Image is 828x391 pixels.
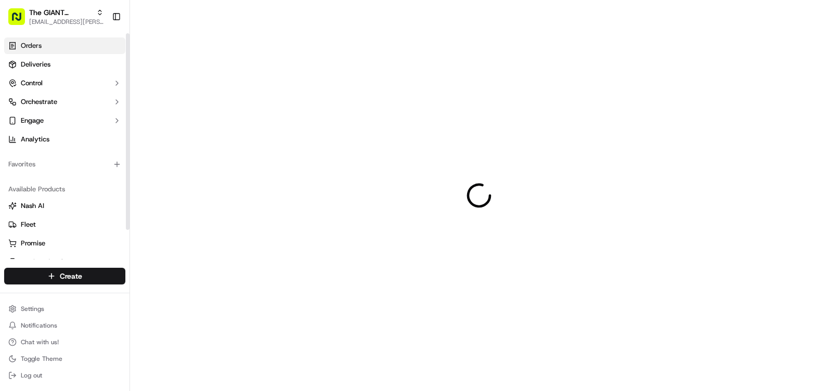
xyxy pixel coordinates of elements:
button: Toggle Theme [4,351,125,366]
span: Nash AI [21,201,44,211]
button: The GIANT Company[EMAIL_ADDRESS][PERSON_NAME][DOMAIN_NAME] [4,4,108,29]
a: Nash AI [8,201,121,211]
a: 💻API Documentation [84,147,171,165]
span: Log out [21,371,42,380]
div: 📗 [10,152,19,160]
span: Fleet [21,220,36,229]
button: Settings [4,302,125,316]
span: Create [60,271,82,281]
div: Favorites [4,156,125,173]
div: We're available if you need us! [35,110,132,118]
span: Orders [21,41,42,50]
span: Chat with us! [21,338,59,346]
button: Start new chat [177,102,189,115]
div: Available Products [4,181,125,198]
span: Notifications [21,321,57,330]
span: Knowledge Base [21,151,80,161]
a: Powered byPylon [73,176,126,184]
a: Deliveries [4,56,125,73]
span: Engage [21,116,44,125]
img: Nash [10,10,31,31]
span: Control [21,79,43,88]
button: Control [4,75,125,92]
span: Promise [21,239,45,248]
a: Fleet [8,220,121,229]
img: 1736555255976-a54dd68f-1ca7-489b-9aae-adbdc363a1c4 [10,99,29,118]
span: Pylon [103,176,126,184]
button: Orchestrate [4,94,125,110]
a: Analytics [4,131,125,148]
span: Orchestrate [21,97,57,107]
button: Log out [4,368,125,383]
a: Promise [8,239,121,248]
button: Engage [4,112,125,129]
p: Welcome 👋 [10,42,189,58]
span: Settings [21,305,44,313]
a: 📗Knowledge Base [6,147,84,165]
button: Create [4,268,125,284]
button: The GIANT Company [29,7,92,18]
button: Promise [4,235,125,252]
div: 💻 [88,152,96,160]
button: Notifications [4,318,125,333]
button: [EMAIL_ADDRESS][PERSON_NAME][DOMAIN_NAME] [29,18,103,26]
span: Toggle Theme [21,355,62,363]
a: Product Catalog [8,257,121,267]
span: Analytics [21,135,49,144]
input: Got a question? Start typing here... [27,67,187,78]
button: Nash AI [4,198,125,214]
button: Fleet [4,216,125,233]
button: Product Catalog [4,254,125,270]
a: Orders [4,37,125,54]
div: Start new chat [35,99,171,110]
button: Chat with us! [4,335,125,349]
span: Product Catalog [21,257,71,267]
span: API Documentation [98,151,167,161]
span: Deliveries [21,60,50,69]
